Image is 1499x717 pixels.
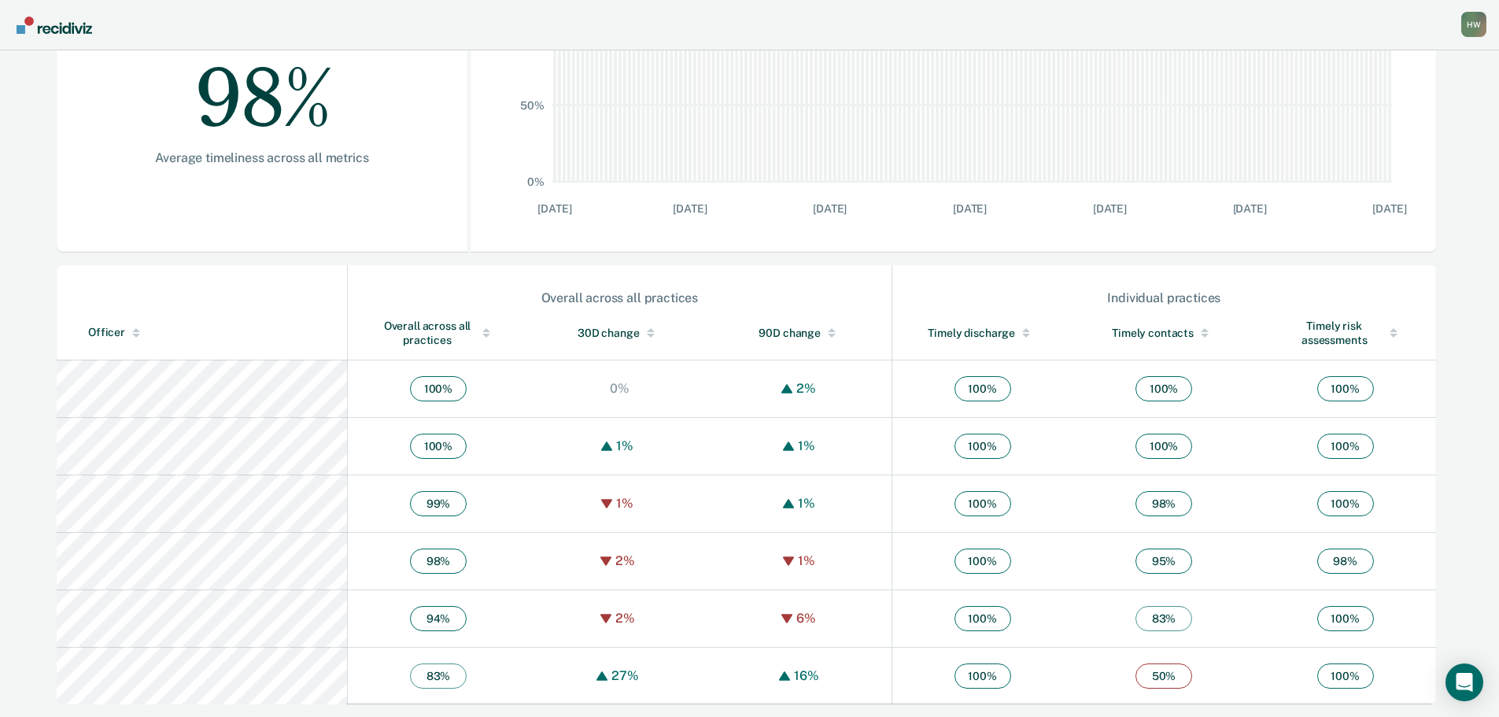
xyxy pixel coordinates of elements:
span: 95 % [1135,549,1192,574]
span: 100 % [410,434,467,459]
text: [DATE] [813,202,847,215]
div: 27% [607,668,643,683]
div: Average timeliness across all metrics [107,150,417,165]
span: 100 % [954,549,1011,574]
span: 98 % [1317,549,1374,574]
div: 1% [612,496,637,511]
div: Timely discharge [924,326,1042,340]
th: Toggle SortBy [711,306,892,360]
th: Toggle SortBy [57,306,347,360]
div: 2% [611,553,639,568]
div: 1% [794,553,819,568]
span: 100 % [954,434,1011,459]
text: [DATE] [1233,202,1267,215]
div: 0% [606,381,633,396]
text: [DATE] [537,202,571,215]
div: 2% [792,381,820,396]
span: 100 % [954,491,1011,516]
span: 100 % [1135,434,1192,459]
div: Officer [88,326,341,339]
span: 98 % [410,549,467,574]
text: [DATE] [673,202,707,215]
div: Open Intercom Messenger [1445,663,1483,701]
th: Toggle SortBy [1073,306,1255,360]
th: Toggle SortBy [529,306,711,360]
div: Timely risk assessments [1286,319,1405,347]
span: 100 % [1317,606,1374,631]
text: [DATE] [1093,202,1127,215]
span: 83 % [410,663,467,689]
th: Toggle SortBy [1254,306,1436,360]
span: 94 % [410,606,467,631]
div: 16% [790,668,823,683]
div: 1% [612,438,637,453]
span: 100 % [410,376,467,401]
span: 100 % [954,376,1011,401]
span: 100 % [954,663,1011,689]
span: 100 % [1317,376,1374,401]
div: 1% [794,438,819,453]
span: 100 % [1317,663,1374,689]
span: 83 % [1135,606,1192,631]
th: Toggle SortBy [347,306,529,360]
div: Overall across all practices [379,319,497,347]
div: Overall across all practices [349,290,891,305]
img: Recidiviz [17,17,92,34]
span: 98 % [1135,491,1192,516]
div: 1% [794,496,819,511]
th: Toggle SortBy [892,306,1073,360]
div: Timely contacts [1105,326,1224,340]
text: [DATE] [1372,202,1406,215]
div: 6% [792,611,820,626]
div: 98% [107,24,417,150]
div: H W [1461,12,1486,37]
div: 2% [611,611,639,626]
span: 100 % [1135,376,1192,401]
div: 90D change [742,326,860,340]
button: Profile dropdown button [1461,12,1486,37]
span: 100 % [1317,491,1374,516]
div: Individual practices [893,290,1435,305]
span: 100 % [1317,434,1374,459]
text: [DATE] [953,202,987,215]
span: 99 % [410,491,467,516]
span: 100 % [954,606,1011,631]
div: 30D change [560,326,679,340]
span: 50 % [1135,663,1192,689]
